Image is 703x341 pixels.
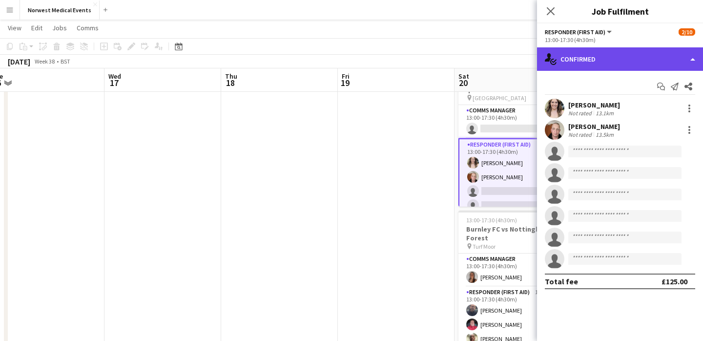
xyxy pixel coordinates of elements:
[52,23,67,32] span: Jobs
[77,23,99,32] span: Comms
[61,58,70,65] div: BST
[458,138,568,273] app-card-role: Responder (First Aid)2/813:00-17:30 (4h30m)[PERSON_NAME][PERSON_NAME]
[4,21,25,34] a: View
[457,77,469,88] span: 20
[48,21,71,34] a: Jobs
[594,131,616,138] div: 13.5km
[545,28,605,36] span: Responder (First Aid)
[8,23,21,32] span: View
[32,58,57,65] span: Week 38
[27,21,46,34] a: Edit
[679,28,695,36] span: 2/10
[225,72,237,81] span: Thu
[8,57,30,66] div: [DATE]
[568,109,594,117] div: Not rated
[537,5,703,18] h3: Job Fulfilment
[662,277,687,286] div: £125.00
[31,23,42,32] span: Edit
[108,72,121,81] span: Wed
[594,109,616,117] div: 13.1km
[458,72,469,81] span: Sat
[20,0,100,20] button: Norwest Medical Events
[466,216,517,224] span: 13:00-17:30 (4h30m)
[537,47,703,71] div: Confirmed
[458,254,568,287] app-card-role: Comms Manager1/113:00-17:30 (4h30m)[PERSON_NAME]
[458,105,568,138] app-card-role: Comms Manager0/113:00-17:30 (4h30m)
[473,243,496,250] span: Turf Moor
[568,101,620,109] div: [PERSON_NAME]
[545,36,695,43] div: 13:00-17:30 (4h30m)
[342,72,350,81] span: Fri
[458,62,568,207] app-job-card: 13:00-17:30 (4h30m)2/10[PERSON_NAME] Rovers vs Ipswich [GEOGRAPHIC_DATA]3 RolesComms Manager0/113...
[473,94,526,102] span: [GEOGRAPHIC_DATA]
[107,77,121,88] span: 17
[545,277,578,286] div: Total fee
[73,21,103,34] a: Comms
[545,28,613,36] button: Responder (First Aid)
[568,131,594,138] div: Not rated
[568,122,620,131] div: [PERSON_NAME]
[224,77,237,88] span: 18
[340,77,350,88] span: 19
[458,225,568,242] h3: Burnley FC vs Nottingham Forest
